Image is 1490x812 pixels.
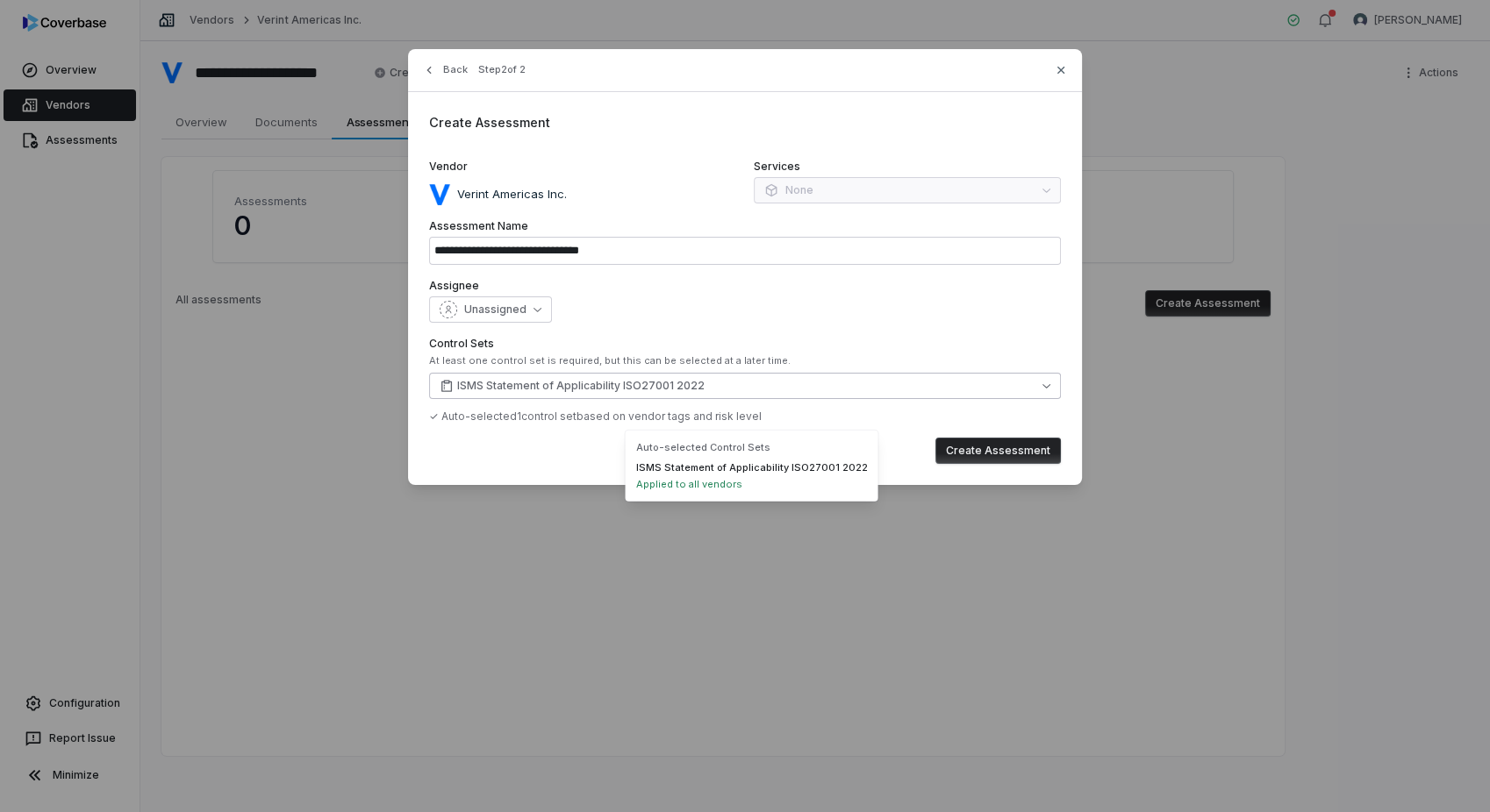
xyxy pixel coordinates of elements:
[429,279,1061,293] label: Assignee
[478,63,526,76] span: Step 2 of 2
[635,441,867,454] span: Auto-selected Control Sets
[429,337,1061,351] label: Control Sets
[429,410,1061,424] div: ✓ Auto-selected 1 control set based on vendor tags and risk level
[754,160,1061,174] label: Services
[429,354,1061,367] div: At least one control set is required, but this can be selected at a later time.
[635,478,741,491] span: Applied to all vendors
[935,438,1061,464] button: Create Assessment
[457,379,705,393] span: ISMS Statement of Applicability ISO27001 2022
[429,219,1061,233] label: Assessment Name
[429,115,550,130] span: Create Assessment
[635,461,867,474] span: ISMS Statement of Applicability ISO27001 2022
[417,54,473,86] button: Back
[429,160,468,174] span: Vendor
[464,303,527,317] span: Unassigned
[450,186,567,203] p: Verint Americas Inc.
